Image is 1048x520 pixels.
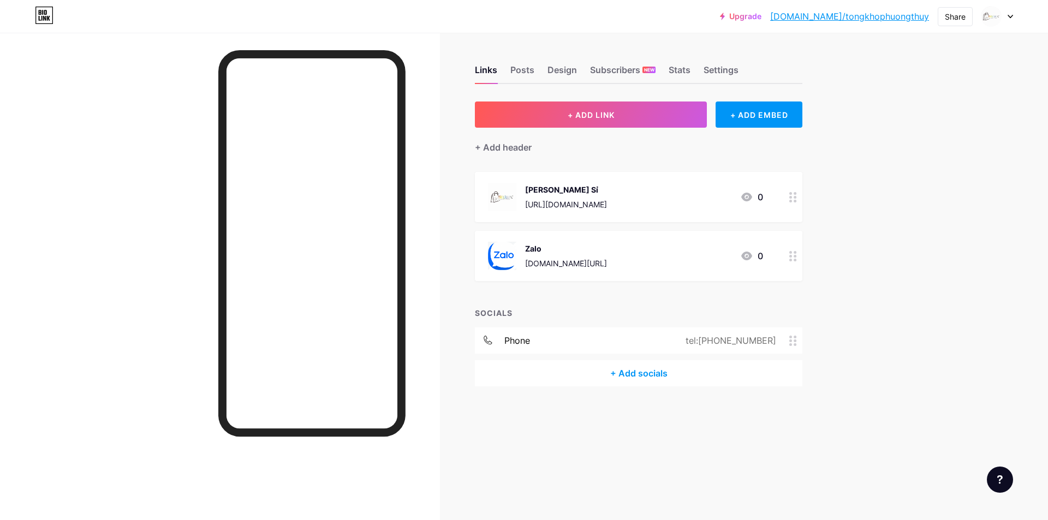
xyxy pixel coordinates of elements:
[475,360,802,386] div: + Add socials
[668,334,789,347] div: tel:[PHONE_NUMBER]
[644,67,654,73] span: NEW
[704,63,739,83] div: Settings
[716,101,802,128] div: + ADD EMBED
[525,258,607,269] div: [DOMAIN_NAME][URL]
[740,249,763,262] div: 0
[669,63,690,83] div: Stats
[488,242,516,270] img: Zalo
[568,110,615,119] span: + ADD LINK
[475,101,707,128] button: + ADD LINK
[525,243,607,254] div: Zalo
[945,11,966,22] div: Share
[740,190,763,204] div: 0
[475,63,497,83] div: Links
[770,10,929,23] a: [DOMAIN_NAME]/tongkhophuongthuy
[590,63,656,83] div: Subscribers
[488,183,516,211] img: Zalo Kho Sỉ
[525,184,607,195] div: [PERSON_NAME] Sỉ
[504,334,530,347] div: phone
[547,63,577,83] div: Design
[981,6,1002,27] img: tongkhophuongthuy
[720,12,761,21] a: Upgrade
[475,307,802,319] div: SOCIALS
[510,63,534,83] div: Posts
[525,199,607,210] div: [URL][DOMAIN_NAME]
[475,141,532,154] div: + Add header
